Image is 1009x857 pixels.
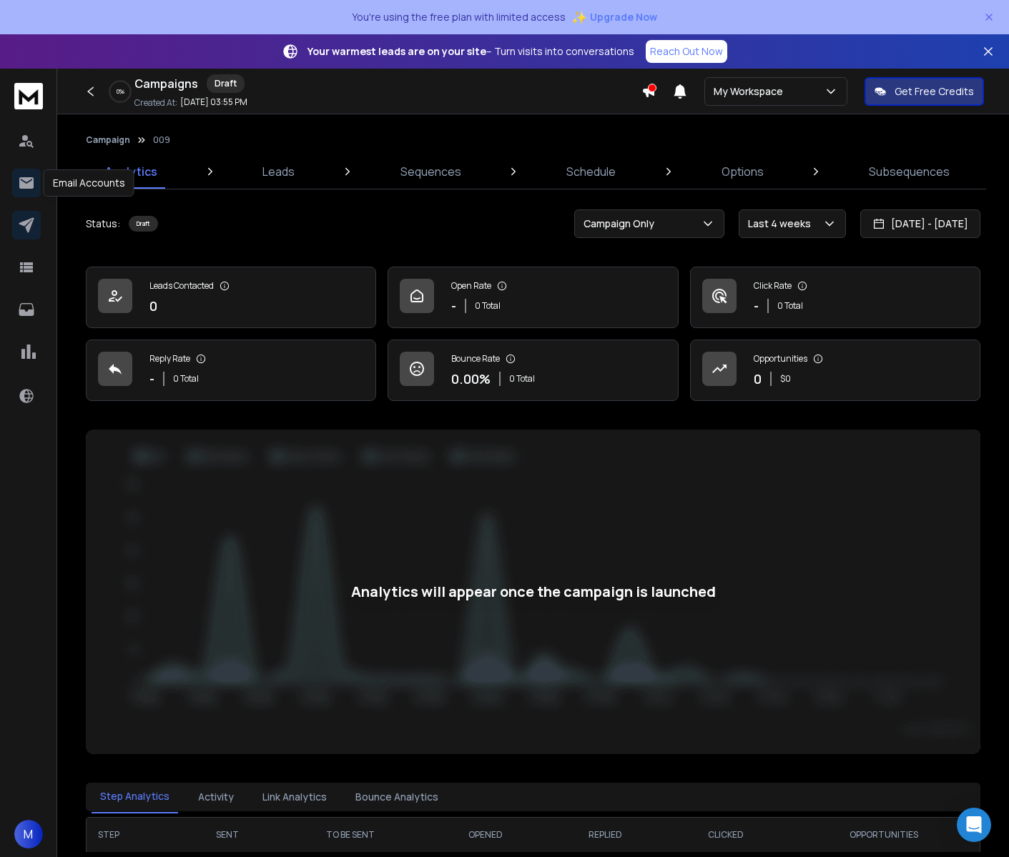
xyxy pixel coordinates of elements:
[869,163,950,180] p: Subsequences
[347,781,447,813] button: Bounce Analytics
[179,818,275,852] th: SENT
[754,296,759,316] p: -
[865,77,984,106] button: Get Free Credits
[149,296,157,316] p: 0
[475,300,501,312] p: 0 Total
[86,217,120,231] p: Status:
[748,217,817,231] p: Last 4 weeks
[451,369,491,389] p: 0.00 %
[14,820,43,848] button: M
[86,134,130,146] button: Campaign
[754,369,762,389] p: 0
[134,97,177,109] p: Created At:
[173,373,199,385] p: 0 Total
[546,818,664,852] th: REPLIED
[860,209,980,238] button: [DATE] - [DATE]
[86,340,376,401] a: Reply Rate-0 Total
[566,163,616,180] p: Schedule
[87,818,179,852] th: STEP
[86,267,376,328] a: Leads Contacted0
[650,44,723,59] p: Reach Out Now
[180,96,247,108] p: [DATE] 03:55 PM
[351,582,716,602] div: Analytics will appear once the campaign is launched
[590,10,657,24] span: Upgrade Now
[262,163,295,180] p: Leads
[722,163,764,180] p: Options
[392,154,470,189] a: Sequences
[254,781,335,813] button: Link Analytics
[388,340,678,401] a: Bounce Rate0.00%0 Total
[571,3,657,31] button: ✨Upgrade Now
[646,40,727,63] a: Reach Out Now
[254,154,303,189] a: Leads
[14,83,43,109] img: logo
[307,44,486,58] strong: Your warmest leads are on your site
[754,353,807,365] p: Opportunities
[92,781,178,813] button: Step Analytics
[584,217,660,231] p: Campaign Only
[895,84,974,99] p: Get Free Credits
[451,280,491,292] p: Open Rate
[664,818,787,852] th: CLICKED
[86,430,980,754] img: No Data
[713,154,772,189] a: Options
[149,353,190,365] p: Reply Rate
[44,169,134,197] div: Email Accounts
[425,818,546,852] th: OPENED
[777,300,803,312] p: 0 Total
[117,87,124,96] p: 0 %
[690,267,980,328] a: Click Rate-0 Total
[509,373,535,385] p: 0 Total
[149,280,214,292] p: Leads Contacted
[153,134,170,146] p: 009
[754,280,792,292] p: Click Rate
[714,84,789,99] p: My Workspace
[571,7,587,27] span: ✨
[400,163,461,180] p: Sequences
[451,296,456,316] p: -
[275,818,425,852] th: TO BE SENT
[149,369,154,389] p: -
[207,74,245,93] div: Draft
[105,163,157,180] p: Analytics
[780,373,791,385] p: $ 0
[957,808,991,842] div: Open Intercom Messenger
[129,216,158,232] div: Draft
[388,267,678,328] a: Open Rate-0 Total
[190,781,242,813] button: Activity
[787,818,980,852] th: OPPORTUNITIES
[134,75,198,92] h1: Campaigns
[352,10,566,24] p: You're using the free plan with limited access
[451,353,500,365] p: Bounce Rate
[860,154,958,189] a: Subsequences
[690,340,980,401] a: Opportunities0$0
[558,154,624,189] a: Schedule
[307,44,634,59] p: – Turn visits into conversations
[97,154,166,189] a: Analytics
